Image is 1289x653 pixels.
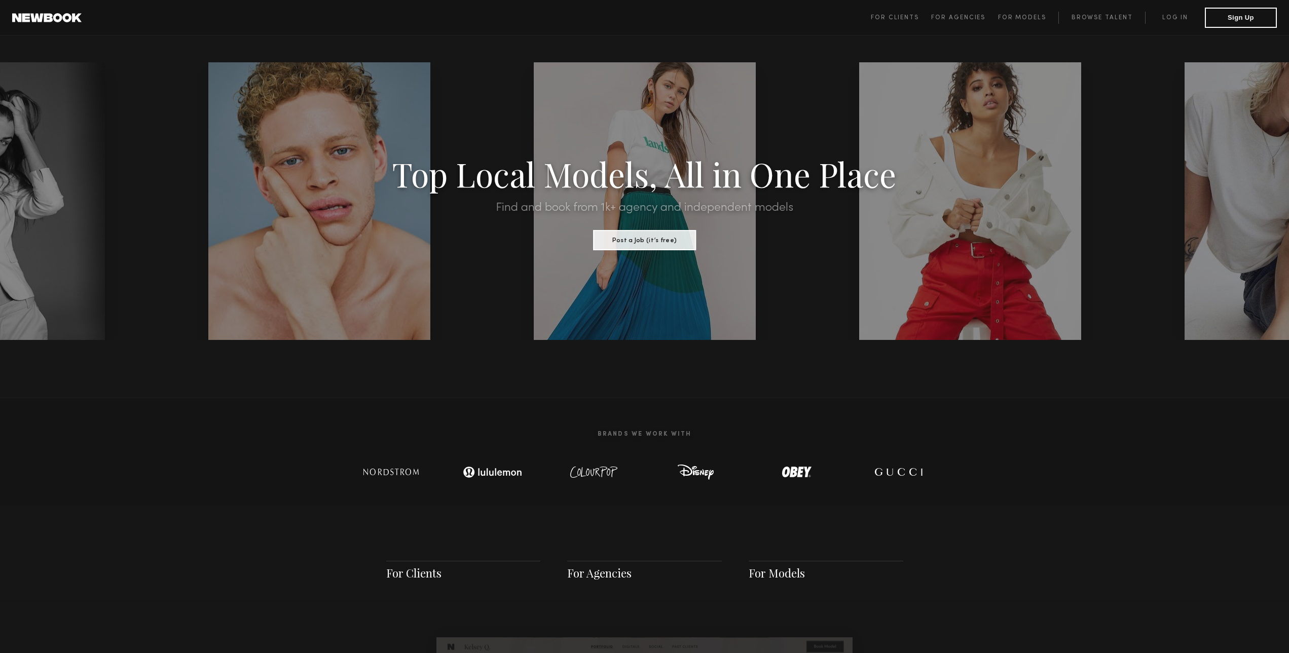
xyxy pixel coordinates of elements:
[356,462,427,482] img: logo-nordstrom.svg
[865,462,931,482] img: logo-gucci.svg
[1205,8,1277,28] button: Sign Up
[1058,12,1145,24] a: Browse Talent
[931,12,998,24] a: For Agencies
[764,462,830,482] img: logo-obey.svg
[386,565,441,581] a: For Clients
[593,234,696,245] a: Post a Job (it’s free)
[97,158,1193,189] h1: Top Local Models, All in One Place
[749,565,805,581] a: For Models
[593,230,696,250] button: Post a Job (it’s free)
[1145,12,1205,24] a: Log in
[931,15,985,21] span: For Agencies
[871,12,931,24] a: For Clients
[97,202,1193,214] h2: Find and book from 1k+ agency and independent models
[567,565,632,581] a: For Agencies
[662,462,728,482] img: logo-disney.svg
[998,15,1046,21] span: For Models
[998,12,1059,24] a: For Models
[871,15,919,21] span: For Clients
[341,418,949,450] h2: Brands We Work With
[457,462,528,482] img: logo-lulu.svg
[561,462,627,482] img: logo-colour-pop.svg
